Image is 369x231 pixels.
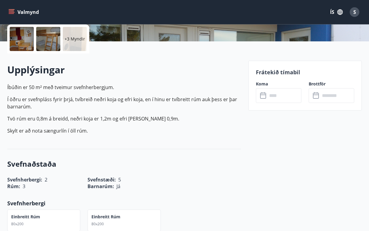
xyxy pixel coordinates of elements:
[7,115,241,122] p: Tvö rúm eru 0,8m á breidd, neðri koja er 1,2m og efri [PERSON_NAME] 0,9m.
[7,7,41,18] button: menu
[327,7,346,18] button: ÍS
[7,199,241,207] p: Svefnherbergi
[7,127,241,134] p: Skylt er að nota sængurlín í öll rúm.
[7,84,241,91] p: Íbúðin er 50 m² með tveimur svefnherbergjum.
[116,183,120,190] span: Já
[256,81,301,87] label: Koma
[7,63,241,76] h2: Upplýsingar
[65,36,85,42] p: +3 Myndir
[91,221,104,226] span: 80x200
[23,183,25,190] span: 3
[256,68,354,76] p: Frátekið tímabil
[347,5,362,19] button: S
[91,214,120,220] p: Einbreitt rúm
[309,81,354,87] label: Brottför
[7,159,241,169] h3: Svefnaðstaða
[353,9,356,15] span: S
[87,183,114,190] span: Barnarúm :
[11,221,24,226] span: 80x200
[7,183,20,190] span: Rúm :
[11,214,40,220] p: Einbreitt rúm
[7,96,241,110] p: Í öðru er svefn­pláss fyrir þrjá, tví­breið neðri koja og efri koja, en í hinu er tvíbreitt rúm a...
